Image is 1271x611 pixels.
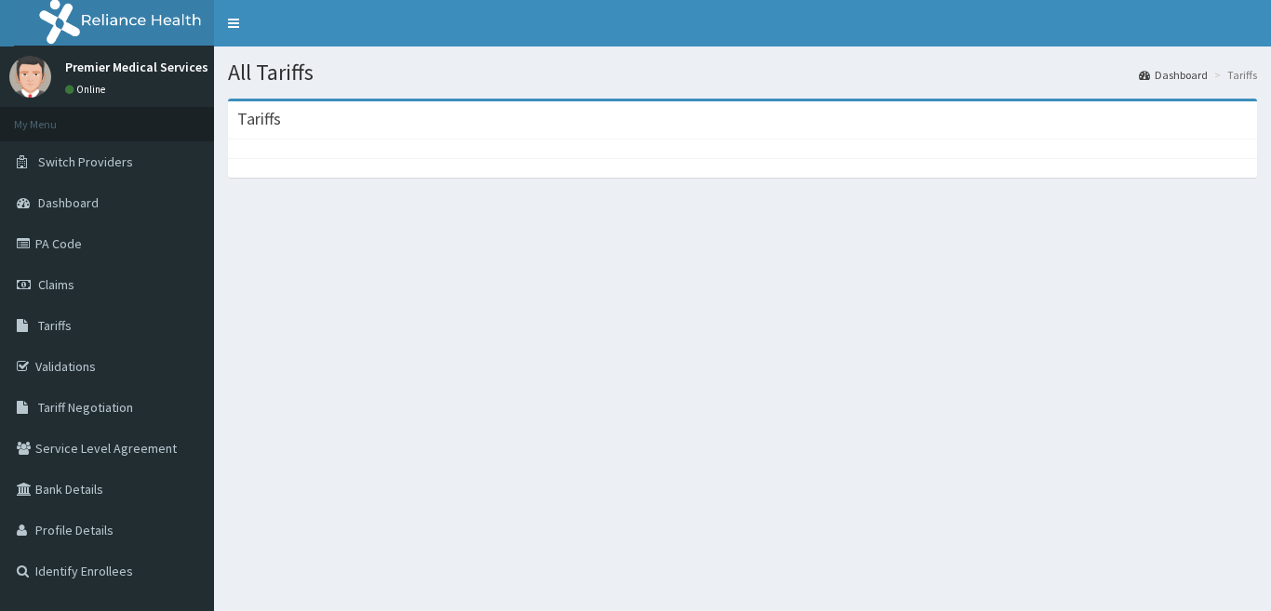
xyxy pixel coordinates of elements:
[38,399,133,416] span: Tariff Negotiation
[237,111,281,127] h3: Tariffs
[9,56,51,98] img: User Image
[65,60,208,73] p: Premier Medical Services
[38,276,74,293] span: Claims
[1210,67,1257,83] li: Tariffs
[38,153,133,170] span: Switch Providers
[38,317,72,334] span: Tariffs
[1139,67,1208,83] a: Dashboard
[65,83,110,96] a: Online
[228,60,1257,85] h1: All Tariffs
[38,194,99,211] span: Dashboard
